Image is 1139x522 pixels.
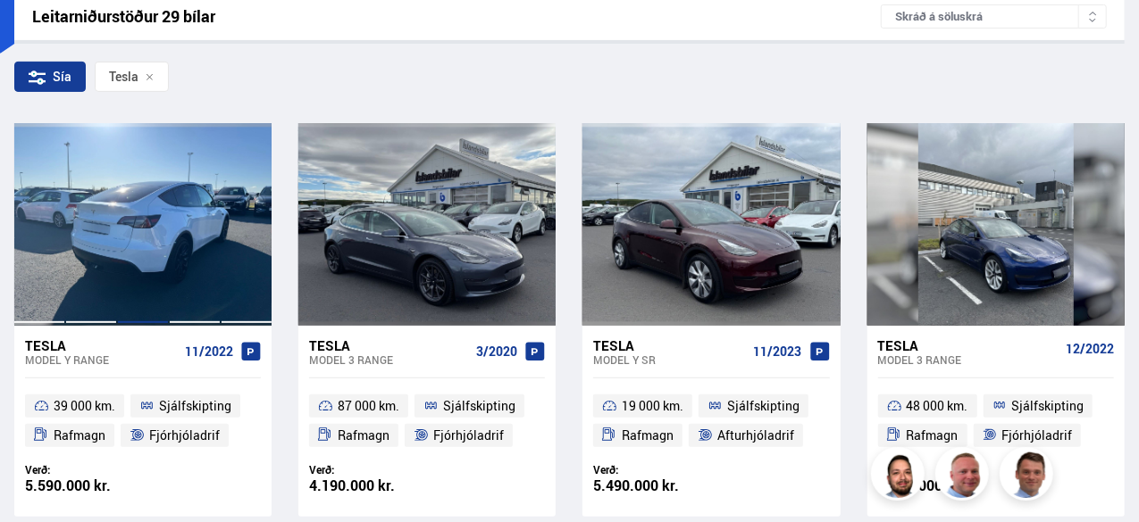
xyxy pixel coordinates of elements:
[309,463,427,476] div: Verð:
[622,425,674,446] span: Rafmagn
[717,425,794,446] span: Afturhjóladrif
[1066,342,1114,356] span: 12/2022
[593,463,711,476] div: Verð:
[878,337,1059,353] div: Tesla
[907,425,959,446] span: Rafmagn
[159,395,231,417] span: Sjálfskipting
[14,7,68,61] button: Opna LiveChat spjallviðmót
[593,337,746,353] div: Tesla
[867,326,1125,517] a: Tesla Model 3 RANGE 12/2022 48 000 km. Sjálfskipting Rafmagn Fjórhjóladrif Verð: 5.290.000 kr.
[476,344,517,359] span: 3/2020
[54,395,115,417] span: 39 000 km.
[338,395,399,417] span: 87 000 km.
[433,425,504,446] span: Fjórhjóladrif
[185,344,233,359] span: 11/2022
[298,326,556,517] a: Tesla Model 3 RANGE 3/2020 87 000 km. Sjálfskipting Rafmagn Fjórhjóladrif Verð: 4.190.000 kr.
[622,395,683,417] span: 19 000 km.
[25,353,178,366] div: Model Y RANGE
[443,395,515,417] span: Sjálfskipting
[25,463,143,476] div: Verð:
[874,450,927,503] img: nhp88E3Fdnt1Opn2.png
[727,395,800,417] span: Sjálfskipting
[109,70,138,84] span: Tesla
[338,425,389,446] span: Rafmagn
[593,353,746,366] div: Model Y SR
[582,326,840,517] a: Tesla Model Y SR 11/2023 19 000 km. Sjálfskipting Rafmagn Afturhjóladrif Verð: 5.490.000 kr.
[25,337,178,353] div: Tesla
[32,7,881,26] div: Leitarniðurstöður 29 bílar
[593,478,711,493] div: 5.490.000 kr.
[907,395,968,417] span: 48 000 km.
[14,326,272,517] a: Tesla Model Y RANGE 11/2022 39 000 km. Sjálfskipting Rafmagn Fjórhjóladrif Verð: 5.590.000 kr.
[309,478,427,493] div: 4.190.000 kr.
[309,353,469,366] div: Model 3 RANGE
[149,425,220,446] span: Fjórhjóladrif
[1011,395,1084,417] span: Sjálfskipting
[1001,425,1072,446] span: Fjórhjóladrif
[309,337,469,353] div: Tesla
[881,4,1107,29] div: Skráð á söluskrá
[25,478,143,493] div: 5.590.000 kr.
[878,353,1059,366] div: Model 3 RANGE
[938,450,992,503] img: siFngHWaQ9KaOqBr.png
[54,425,105,446] span: Rafmagn
[1002,450,1056,503] img: FbJEzSuNWCJXmdc-.webp
[14,62,86,92] div: Sía
[754,344,802,359] span: 11/2023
